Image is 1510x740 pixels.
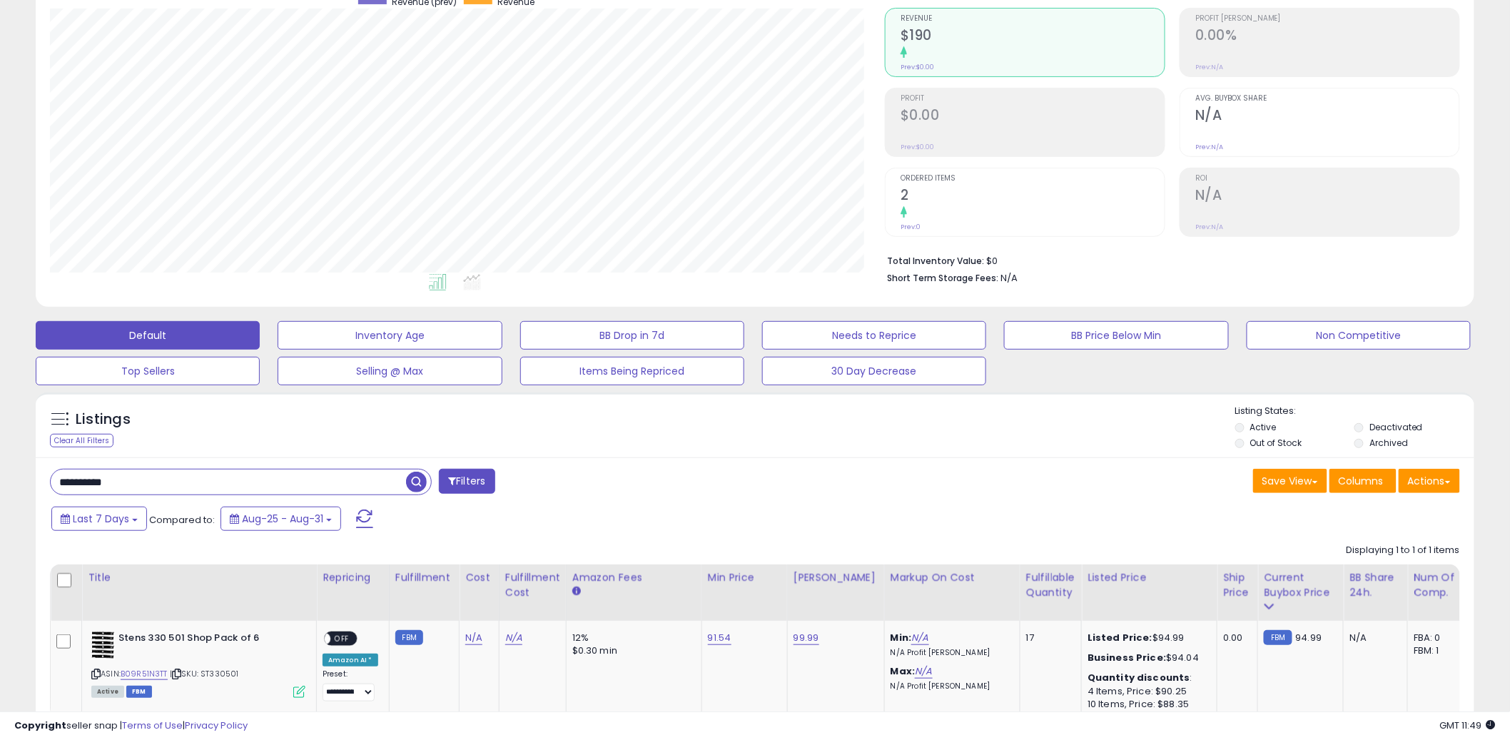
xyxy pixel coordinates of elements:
[1235,405,1474,418] p: Listing States:
[465,570,493,585] div: Cost
[76,410,131,430] h5: Listings
[762,321,986,350] button: Needs to Reprice
[891,664,916,678] b: Max:
[36,357,260,385] button: Top Sellers
[572,585,581,598] small: Amazon Fees.
[1223,570,1252,600] div: Ship Price
[891,631,912,644] b: Min:
[1250,437,1302,449] label: Out of Stock
[891,648,1009,658] p: N/A Profit [PERSON_NAME]
[887,255,984,267] b: Total Inventory Value:
[221,507,341,531] button: Aug-25 - Aug-31
[1264,570,1337,600] div: Current Buybox Price
[1349,632,1397,644] div: N/A
[1329,469,1397,493] button: Columns
[1088,570,1211,585] div: Listed Price
[901,223,921,231] small: Prev: 0
[185,719,248,732] a: Privacy Policy
[572,632,691,644] div: 12%
[88,570,310,585] div: Title
[1000,271,1018,285] span: N/A
[91,632,115,660] img: 41nBGwBwjRL._SL40_.jpg
[901,175,1165,183] span: Ordered Items
[323,669,378,701] div: Preset:
[1088,652,1206,664] div: $94.04
[50,434,113,447] div: Clear All Filters
[1414,632,1461,644] div: FBA: 0
[1195,143,1223,151] small: Prev: N/A
[762,357,986,385] button: 30 Day Decrease
[170,668,239,679] span: | SKU: ST330501
[323,570,383,585] div: Repricing
[73,512,129,526] span: Last 7 Days
[891,681,1009,691] p: N/A Profit [PERSON_NAME]
[1369,421,1423,433] label: Deactivated
[708,631,731,645] a: 91.54
[1250,421,1277,433] label: Active
[505,631,522,645] a: N/A
[278,321,502,350] button: Inventory Age
[1026,632,1070,644] div: 17
[901,15,1165,23] span: Revenue
[1253,469,1327,493] button: Save View
[1026,570,1075,600] div: Fulfillable Quantity
[1414,644,1461,657] div: FBM: 1
[794,631,819,645] a: 99.99
[118,632,292,649] b: Stens 330 501 Shop Pack of 6
[1369,437,1408,449] label: Archived
[901,187,1165,206] h2: 2
[901,27,1165,46] h2: $190
[901,107,1165,126] h2: $0.00
[1440,719,1496,732] span: 2025-09-8 11:49 GMT
[884,564,1020,621] th: The percentage added to the cost of goods (COGS) that forms the calculator for Min & Max prices.
[1088,671,1190,684] b: Quantity discounts
[1004,321,1228,350] button: BB Price Below Min
[1088,671,1206,684] div: :
[708,570,781,585] div: Min Price
[14,719,66,732] strong: Copyright
[901,95,1165,103] span: Profit
[1414,570,1466,600] div: Num of Comp.
[887,251,1449,268] li: $0
[794,570,878,585] div: [PERSON_NAME]
[572,644,691,657] div: $0.30 min
[1223,632,1247,644] div: 0.00
[51,507,147,531] button: Last 7 Days
[520,357,744,385] button: Items Being Repriced
[395,570,453,585] div: Fulfillment
[1247,321,1471,350] button: Non Competitive
[1195,175,1459,183] span: ROI
[887,272,998,284] b: Short Term Storage Fees:
[465,631,482,645] a: N/A
[1399,469,1460,493] button: Actions
[520,321,744,350] button: BB Drop in 7d
[323,654,378,666] div: Amazon AI *
[439,469,495,494] button: Filters
[1347,544,1460,557] div: Displaying 1 to 1 of 1 items
[1088,631,1152,644] b: Listed Price:
[126,686,152,698] span: FBM
[1195,187,1459,206] h2: N/A
[572,570,696,585] div: Amazon Fees
[1296,631,1322,644] span: 94.99
[1264,630,1292,645] small: FBM
[278,357,502,385] button: Selling @ Max
[242,512,323,526] span: Aug-25 - Aug-31
[36,321,260,350] button: Default
[1195,15,1459,23] span: Profit [PERSON_NAME]
[891,570,1014,585] div: Markup on Cost
[122,719,183,732] a: Terms of Use
[901,143,934,151] small: Prev: $0.00
[901,63,934,71] small: Prev: $0.00
[1088,632,1206,644] div: $94.99
[1195,63,1223,71] small: Prev: N/A
[149,513,215,527] span: Compared to:
[911,631,928,645] a: N/A
[915,664,932,679] a: N/A
[395,630,423,645] small: FBM
[1195,27,1459,46] h2: 0.00%
[14,719,248,733] div: seller snap | |
[1088,651,1166,664] b: Business Price:
[1195,95,1459,103] span: Avg. Buybox Share
[1195,107,1459,126] h2: N/A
